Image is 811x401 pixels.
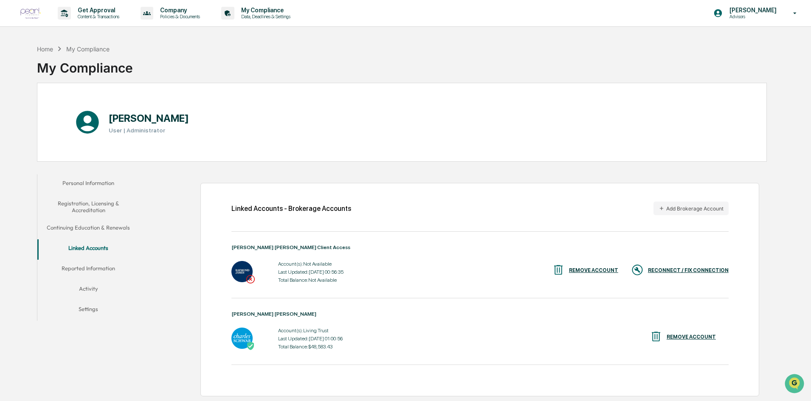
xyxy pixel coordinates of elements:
span: Data Lookup [17,123,54,132]
p: My Compliance [234,7,295,14]
p: Company [153,7,204,14]
img: REMOVE ACCOUNT [650,330,662,343]
button: Reported Information [37,260,139,280]
div: [PERSON_NAME] [PERSON_NAME] [231,311,729,317]
a: 🔎Data Lookup [5,120,57,135]
button: Start new chat [144,67,155,78]
div: REMOVE ACCOUNT [667,334,716,340]
p: How can we help? [8,18,155,31]
div: 🔎 [8,124,15,131]
img: Login Required [246,275,255,283]
button: Continuing Education & Renewals [37,219,139,239]
div: Home [37,45,53,53]
h1: [PERSON_NAME] [109,112,189,124]
div: We're available if you need us! [29,73,107,80]
img: Raymond James Client Access - Login Required [231,261,253,282]
a: 🖐️Preclearance [5,104,58,119]
div: Total Balance: Not Available [278,277,344,283]
button: Add Brokerage Account [653,202,729,215]
div: REMOVE ACCOUNT [569,267,618,273]
div: Account(s): Living Trust [278,328,343,334]
div: Linked Accounts - Brokerage Accounts [231,205,351,213]
button: Linked Accounts [37,239,139,260]
p: [PERSON_NAME] [723,7,781,14]
div: 🖐️ [8,108,15,115]
div: My Compliance [37,53,133,76]
span: Pylon [84,144,103,150]
p: Advisors [723,14,781,20]
p: Policies & Documents [153,14,204,20]
span: Attestations [70,107,105,115]
img: RECONNECT / FIX CONNECTION [631,264,644,276]
div: 🗄️ [62,108,68,115]
iframe: Open customer support [784,373,807,396]
div: [PERSON_NAME] [PERSON_NAME] Client Access [231,244,729,250]
a: 🗄️Attestations [58,104,109,119]
h3: User | Administrator [109,127,189,134]
button: Activity [37,280,139,300]
p: Data, Deadlines & Settings [234,14,295,20]
img: 1746055101610-c473b297-6a78-478c-a979-82029cc54cd1 [8,65,24,80]
div: My Compliance [66,45,110,53]
a: Powered byPylon [60,143,103,150]
button: Settings [37,300,139,321]
div: Last Updated: [DATE] 01:00:56 [278,336,343,342]
button: Personal Information [37,174,139,195]
img: Active [246,342,255,350]
div: Start new chat [29,65,139,73]
p: Get Approval [71,7,124,14]
div: Last Updated: [DATE] 00:56:35 [278,269,344,275]
img: logo [20,8,41,19]
div: RECONNECT / FIX CONNECTION [648,267,729,273]
img: Charles Schwab - Active [231,328,253,349]
span: Preclearance [17,107,55,115]
img: REMOVE ACCOUNT [552,264,565,276]
p: Content & Transactions [71,14,124,20]
button: Registration, Licensing & Accreditation [37,195,139,219]
div: Total Balance: $48,583.43 [278,344,343,350]
div: secondary tabs example [37,174,139,321]
div: Account(s): Not Available [278,261,344,267]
